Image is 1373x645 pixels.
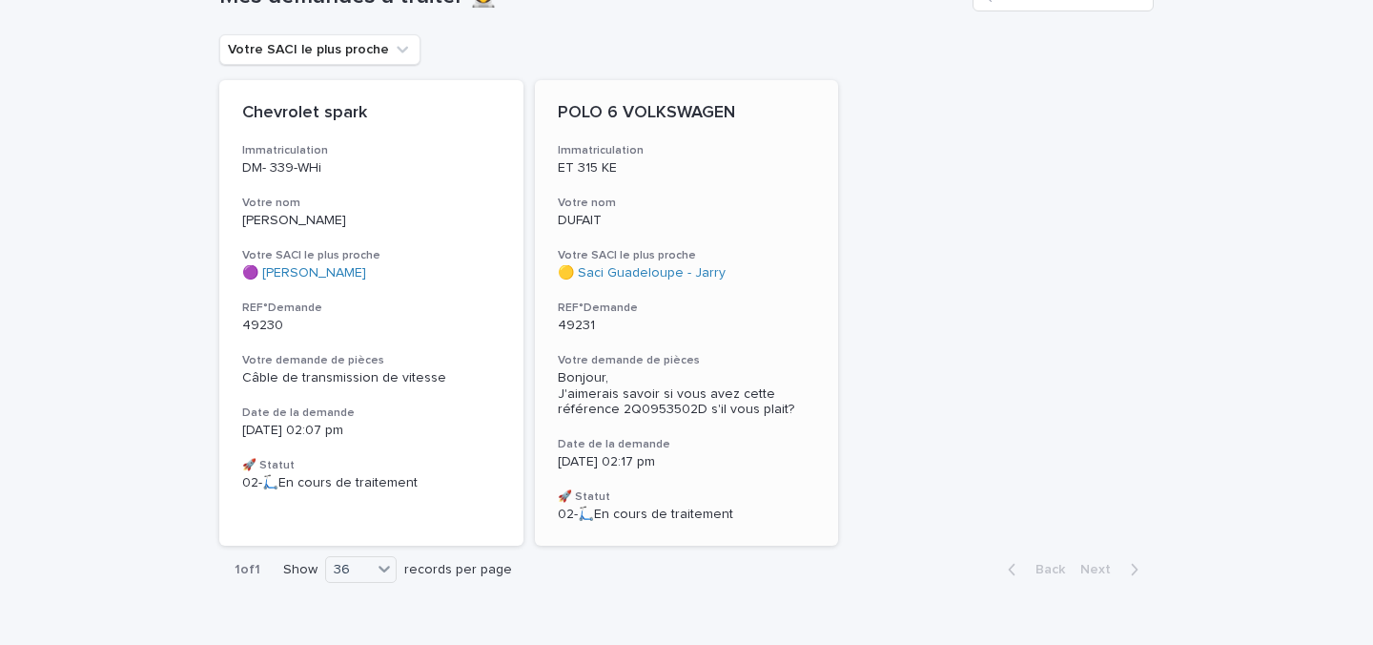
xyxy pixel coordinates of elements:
p: 02-🛴En cours de traitement [558,507,816,523]
a: 🟡 Saci Guadeloupe - Jarry [558,265,726,281]
a: 🟣 [PERSON_NAME] [242,265,366,281]
p: 1 of 1 [219,547,276,593]
button: Back [993,561,1073,578]
span: Next [1080,563,1122,576]
p: Show [283,562,318,578]
span: Câble de transmission de vitesse [242,371,446,385]
span: Bonjour, J'aimerais savoir si vous avez cette référence 2Q0953502D s'il vous plait? [558,371,794,417]
h3: REF°Demande [558,301,816,316]
p: DM- 339-WHi [242,160,501,177]
a: POLO 6 VOLKSWAGENImmatriculationET 315 KEVotre nomDUFAITVotre SACI le plus proche🟡 Saci Guadeloup... [535,80,839,546]
h3: Date de la demande [558,437,816,452]
h3: Votre demande de pièces [242,353,501,368]
p: 49231 [558,318,816,334]
p: records per page [404,562,512,578]
h3: Immatriculation [558,143,816,158]
h3: Votre SACI le plus proche [242,248,501,263]
p: Chevrolet spark [242,103,501,124]
p: POLO 6 VOLKSWAGEN [558,103,816,124]
p: DUFAIT [558,213,816,229]
p: [DATE] 02:17 pm [558,454,816,470]
h3: REF°Demande [242,301,501,316]
div: 36 [326,560,372,580]
h3: 🚀 Statut [242,458,501,473]
p: 49230 [242,318,501,334]
h3: Votre SACI le plus proche [558,248,816,263]
h3: Votre nom [242,196,501,211]
button: Votre SACI le plus proche [219,34,420,65]
button: Next [1073,561,1154,578]
span: Back [1024,563,1065,576]
h3: Votre demande de pièces [558,353,816,368]
a: Chevrolet sparkImmatriculationDM- 339-WHiVotre nom[PERSON_NAME]Votre SACI le plus proche🟣 [PERSON... [219,80,523,546]
p: [PERSON_NAME] [242,213,501,229]
h3: Votre nom [558,196,816,211]
p: ET 315 KE [558,160,816,177]
p: 02-🛴En cours de traitement [242,475,501,491]
p: [DATE] 02:07 pm [242,423,501,439]
h3: Date de la demande [242,406,501,421]
h3: 🚀 Statut [558,489,816,505]
h3: Immatriculation [242,143,501,158]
